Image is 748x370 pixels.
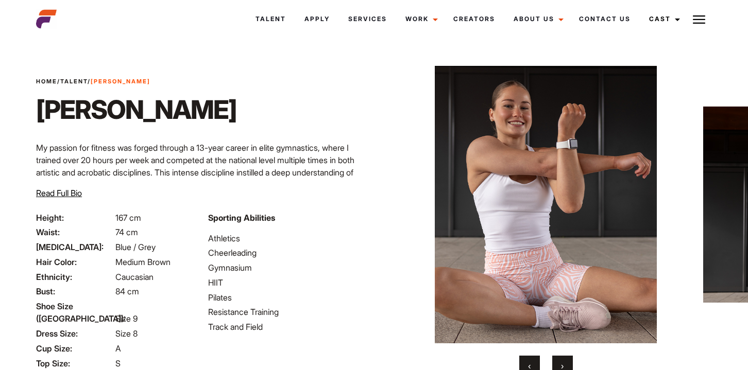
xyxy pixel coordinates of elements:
span: Read Full Bio [36,188,82,198]
li: Cheerleading [208,246,368,259]
li: HIIT [208,276,368,289]
strong: [PERSON_NAME] [91,78,150,85]
h1: [PERSON_NAME] [36,94,236,125]
li: Pilates [208,291,368,304]
button: Read Full Bio [36,187,82,199]
p: My passion for fitness was forged through a 13-year career in elite gymnastics, where I trained o... [36,142,368,240]
li: Gymnasium [208,261,368,274]
span: Medium Brown [115,257,171,267]
a: Services [339,5,396,33]
a: Contact Us [570,5,640,33]
a: About Us [504,5,570,33]
span: Bust: [36,285,113,297]
strong: Sporting Abilities [208,213,275,223]
span: Dress Size: [36,327,113,340]
img: Burger icon [693,13,705,26]
li: Resistance Training [208,306,368,318]
span: 167 cm [115,213,141,223]
a: Talent [246,5,295,33]
li: Track and Field [208,321,368,333]
span: Cup Size: [36,342,113,355]
span: [MEDICAL_DATA]: [36,241,113,253]
span: / / [36,77,150,86]
span: Shoe Size ([GEOGRAPHIC_DATA]): [36,300,113,325]
span: Size 9 [115,313,138,324]
span: Size 8 [115,328,138,339]
span: A [115,343,121,354]
span: 74 cm [115,227,138,237]
a: Work [396,5,444,33]
li: Athletics [208,232,368,244]
span: S [115,358,121,368]
span: 84 cm [115,286,139,296]
a: Home [36,78,57,85]
a: Apply [295,5,339,33]
span: Hair Color: [36,256,113,268]
span: Top Size: [36,357,113,369]
span: Caucasian [115,272,154,282]
a: Talent [60,78,88,85]
span: Ethnicity: [36,271,113,283]
a: Cast [640,5,686,33]
span: Waist: [36,226,113,238]
img: cropped-aefm-brand-fav-22-square.png [36,9,57,29]
a: Creators [444,5,504,33]
span: Height: [36,212,113,224]
span: Blue / Grey [115,242,156,252]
